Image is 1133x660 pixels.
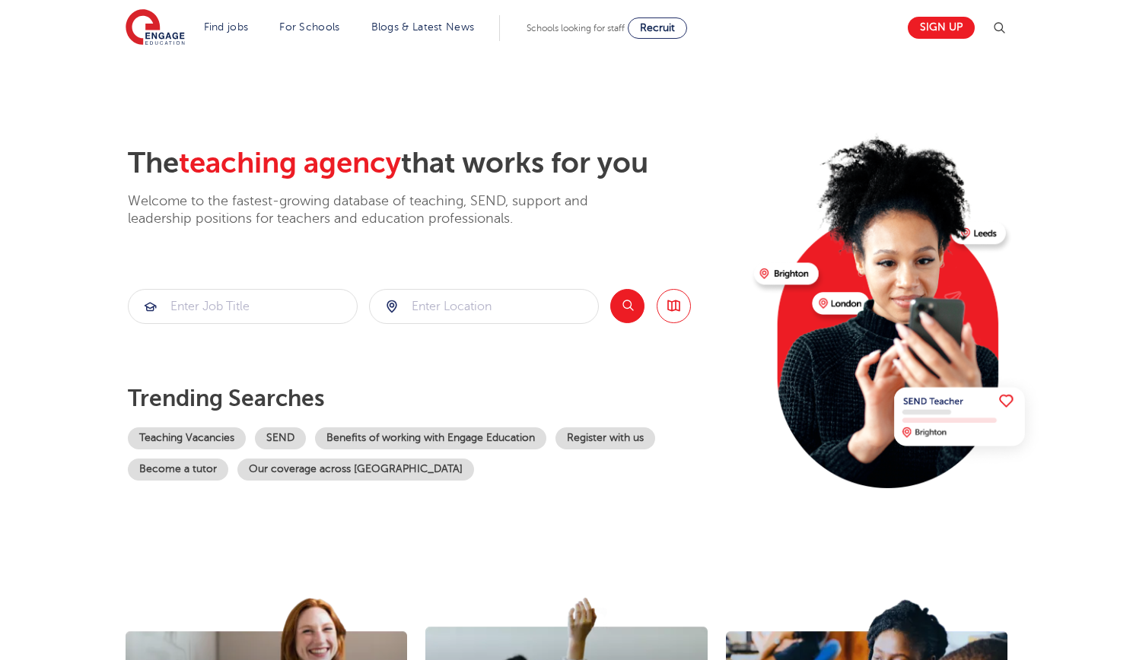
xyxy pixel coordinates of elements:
[237,459,474,481] a: Our coverage across [GEOGRAPHIC_DATA]
[279,21,339,33] a: For Schools
[315,427,546,449] a: Benefits of working with Engage Education
[555,427,655,449] a: Register with us
[369,289,599,324] div: Submit
[126,9,185,47] img: Engage Education
[128,146,742,181] h2: The that works for you
[628,17,687,39] a: Recruit
[128,459,228,481] a: Become a tutor
[640,22,675,33] span: Recruit
[204,21,249,33] a: Find jobs
[527,23,625,33] span: Schools looking for staff
[610,289,644,323] button: Search
[128,385,742,412] p: Trending searches
[370,290,598,323] input: Submit
[179,147,401,179] span: teaching agency
[908,17,975,39] a: Sign up
[371,21,475,33] a: Blogs & Latest News
[128,289,358,324] div: Submit
[129,290,357,323] input: Submit
[255,427,306,449] a: SEND
[128,192,630,228] p: Welcome to the fastest-growing database of teaching, SEND, support and leadership positions for t...
[128,427,246,449] a: Teaching Vacancies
